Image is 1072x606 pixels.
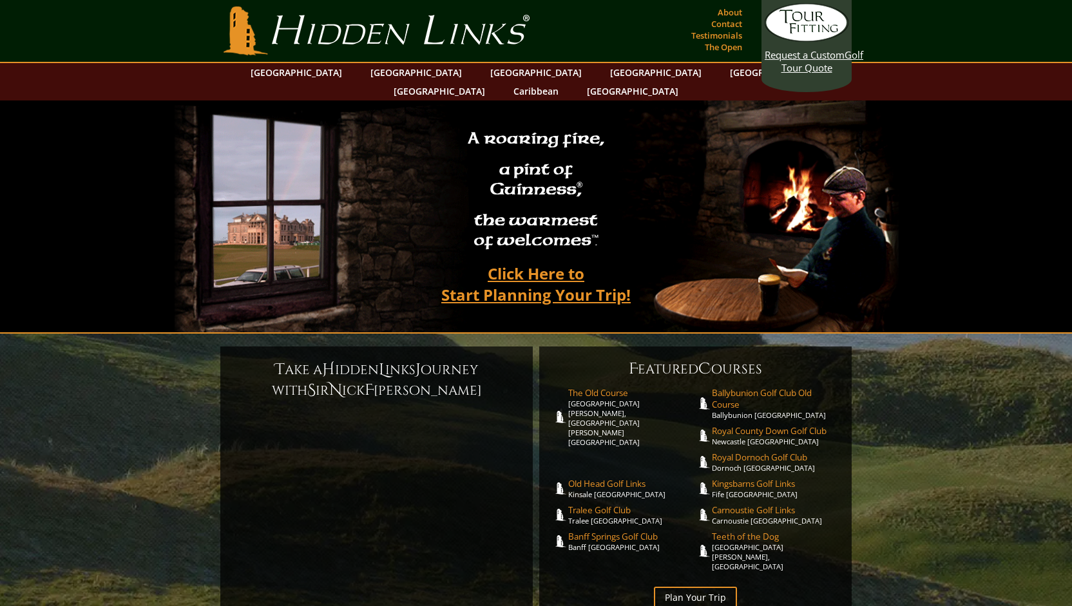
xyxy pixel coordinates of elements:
[568,387,696,399] span: The Old Course
[765,48,845,61] span: Request a Custom
[698,359,711,379] span: C
[688,26,745,44] a: Testimonials
[712,478,839,499] a: Kingsbarns Golf LinksFife [GEOGRAPHIC_DATA]
[712,531,839,571] a: Teeth of the Dog[GEOGRAPHIC_DATA][PERSON_NAME], [GEOGRAPHIC_DATA]
[712,451,839,463] span: Royal Dornoch Golf Club
[329,380,342,401] span: N
[712,451,839,473] a: Royal Dornoch Golf ClubDornoch [GEOGRAPHIC_DATA]
[568,478,696,499] a: Old Head Golf LinksKinsale [GEOGRAPHIC_DATA]
[714,3,745,21] a: About
[307,380,316,401] span: S
[568,504,696,516] span: Tralee Golf Club
[568,387,696,447] a: The Old Course[GEOGRAPHIC_DATA][PERSON_NAME], [GEOGRAPHIC_DATA][PERSON_NAME] [GEOGRAPHIC_DATA]
[568,531,696,542] span: Banff Springs Golf Club
[708,15,745,33] a: Contact
[233,359,520,401] h6: ake a idden inks ourney with ir ick [PERSON_NAME]
[379,359,385,380] span: L
[568,504,696,526] a: Tralee Golf ClubTralee [GEOGRAPHIC_DATA]
[428,258,644,310] a: Click Here toStart Planning Your Trip!
[244,63,349,82] a: [GEOGRAPHIC_DATA]
[365,380,374,401] span: F
[712,504,839,526] a: Carnoustie Golf LinksCarnoustie [GEOGRAPHIC_DATA]
[507,82,565,100] a: Caribbean
[416,359,421,380] span: J
[387,82,492,100] a: [GEOGRAPHIC_DATA]
[712,387,839,410] span: Ballybunion Golf Club Old Course
[459,123,613,258] h2: A roaring fire, a pint of Guinness , the warmest of welcomes™.
[712,531,839,542] span: Teeth of the Dog
[568,478,696,489] span: Old Head Golf Links
[765,3,848,74] a: Request a CustomGolf Tour Quote
[629,359,638,379] span: F
[322,359,335,380] span: H
[712,425,839,446] a: Royal County Down Golf ClubNewcastle [GEOGRAPHIC_DATA]
[712,504,839,516] span: Carnoustie Golf Links
[568,531,696,552] a: Banff Springs Golf ClubBanff [GEOGRAPHIC_DATA]
[484,63,588,82] a: [GEOGRAPHIC_DATA]
[364,63,468,82] a: [GEOGRAPHIC_DATA]
[552,359,839,379] h6: eatured ourses
[712,478,839,489] span: Kingsbarns Golf Links
[604,63,708,82] a: [GEOGRAPHIC_DATA]
[712,387,839,420] a: Ballybunion Golf Club Old CourseBallybunion [GEOGRAPHIC_DATA]
[712,425,839,437] span: Royal County Down Golf Club
[702,38,745,56] a: The Open
[580,82,685,100] a: [GEOGRAPHIC_DATA]
[723,63,828,82] a: [GEOGRAPHIC_DATA]
[275,359,285,380] span: T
